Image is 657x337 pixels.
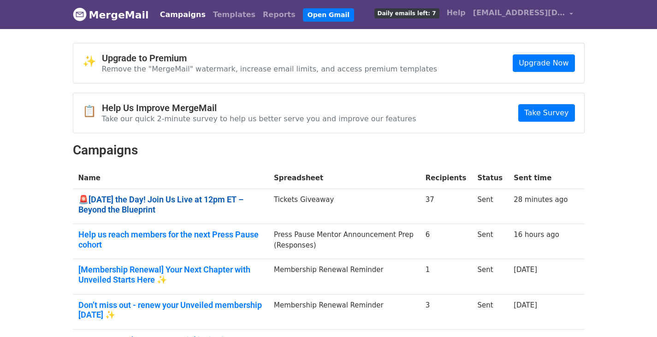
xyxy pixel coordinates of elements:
[514,195,568,204] a: 28 minutes ago
[514,301,537,309] a: [DATE]
[303,8,354,22] a: Open Gmail
[611,293,657,337] iframe: Chat Widget
[472,259,508,294] td: Sent
[78,195,263,214] a: 🚨[DATE] the Day! Join Us Live at 12pm ET – Beyond the Blueprint
[156,6,209,24] a: Campaigns
[514,231,559,239] a: 16 hours ago
[518,104,574,122] a: Take Survey
[472,167,508,189] th: Status
[268,294,420,329] td: Membership Renewal Reminder
[371,4,443,22] a: Daily emails left: 7
[73,167,268,189] th: Name
[443,4,469,22] a: Help
[268,189,420,224] td: Tickets Giveaway
[102,64,438,74] p: Remove the "MergeMail" watermark, increase email limits, and access premium templates
[473,7,565,18] span: [EMAIL_ADDRESS][DOMAIN_NAME]
[420,167,472,189] th: Recipients
[268,224,420,259] td: Press Pause Mentor Announcement Prep (Responses)
[102,53,438,64] h4: Upgrade to Premium
[374,8,439,18] span: Daily emails left: 7
[73,7,87,21] img: MergeMail logo
[508,167,573,189] th: Sent time
[420,189,472,224] td: 37
[102,102,416,113] h4: Help Us Improve MergeMail
[78,230,263,249] a: Help us reach members for the next Press Pause cohort
[83,105,102,118] span: 📋
[420,224,472,259] td: 6
[472,189,508,224] td: Sent
[73,142,585,158] h2: Campaigns
[259,6,299,24] a: Reports
[469,4,577,25] a: [EMAIL_ADDRESS][DOMAIN_NAME]
[209,6,259,24] a: Templates
[420,294,472,329] td: 3
[514,266,537,274] a: [DATE]
[83,55,102,68] span: ✨
[78,265,263,284] a: [Membership Renewal] Your Next Chapter with Unveiled Starts Here ✨
[268,259,420,294] td: Membership Renewal Reminder
[472,294,508,329] td: Sent
[78,300,263,320] a: Don’t miss out - renew your Unveiled membership [DATE] ✨
[73,5,149,24] a: MergeMail
[513,54,574,72] a: Upgrade Now
[102,114,416,124] p: Take our quick 2-minute survey to help us better serve you and improve our features
[420,259,472,294] td: 1
[268,167,420,189] th: Spreadsheet
[472,224,508,259] td: Sent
